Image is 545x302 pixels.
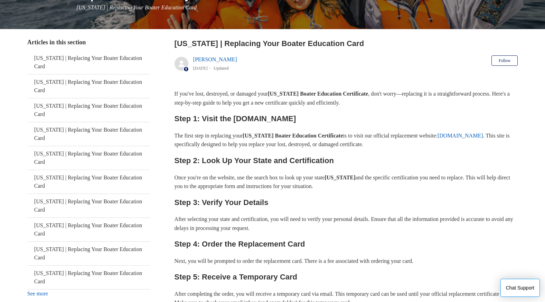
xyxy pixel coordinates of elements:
a: [US_STATE] | Replacing Your Boater Education Card [27,218,150,241]
a: [US_STATE] | Replacing Your Boater Education Card [27,146,150,170]
a: [PERSON_NAME] [193,56,237,62]
h2: Step 2: Look Up Your State and Certification [175,154,518,167]
h2: Step 3: Verify Your Details [175,196,518,208]
strong: [US_STATE] Boater Education Certificate [268,91,368,97]
span: Articles in this section [27,39,86,46]
time: 05/22/2024, 11:03 [193,65,208,71]
button: Follow Article [491,55,518,66]
a: [US_STATE] | Replacing Your Boater Education Card [27,266,150,289]
strong: [US_STATE] [325,175,355,180]
a: See more [27,291,48,296]
h2: New Hampshire | Replacing Your Boater Education Card [175,38,518,49]
strong: [US_STATE] Boater Education Certificate [243,133,343,139]
p: Next, you will be prompted to order the replacement card. There is a fee associated with ordering... [175,257,518,266]
a: [US_STATE] | Replacing Your Boater Education Card [27,242,150,265]
p: The first step in replacing your is to visit our official replacement website: . This site is spe... [175,131,518,149]
li: Updated [214,65,229,71]
a: [US_STATE] | Replacing Your Boater Education Card [27,98,150,122]
h2: Step 4: Order the Replacement Card [175,238,518,250]
a: [US_STATE] | Replacing Your Boater Education Card [27,170,150,194]
a: [US_STATE] | Replacing Your Boater Education Card [27,194,150,217]
p: After selecting your state and certification, you will need to verify your personal details. Ensu... [175,215,518,232]
h2: Step 1: Visit the [DOMAIN_NAME] [175,113,518,125]
span: [US_STATE] | Replacing Your Boater Education Card [76,5,197,10]
p: If you've lost, destroyed, or damaged your , don't worry—replacing it is a straightforward proces... [175,89,518,107]
h2: Step 5: Receive a Temporary Card [175,271,518,283]
a: [US_STATE] | Replacing Your Boater Education Card [27,122,150,146]
a: [US_STATE] | Replacing Your Boater Education Card [27,51,150,74]
a: [US_STATE] | Replacing Your Boater Education Card [27,74,150,98]
p: Once you're on the website, use the search box to look up your state and the specific certificati... [175,173,518,191]
a: [DOMAIN_NAME] [438,133,483,139]
button: Chat Support [500,279,540,297]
